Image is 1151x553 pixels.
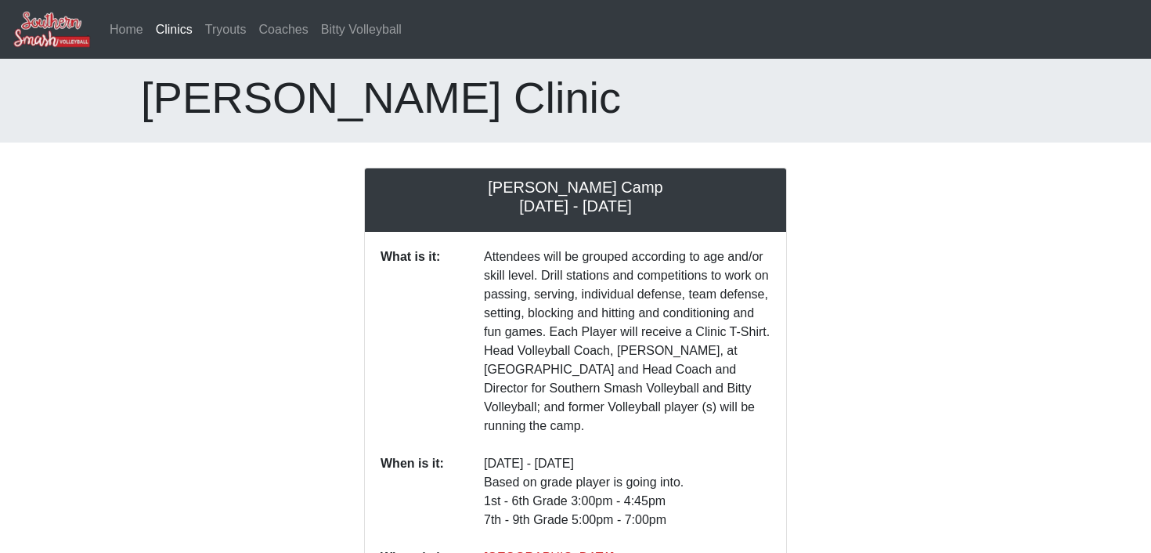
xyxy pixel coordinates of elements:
[253,14,315,45] a: Coaches
[13,10,91,49] img: Southern Smash Volleyball
[141,71,1010,124] h1: [PERSON_NAME] Clinic
[315,14,408,45] a: Bitty Volleyball
[199,14,253,45] a: Tryouts
[150,14,199,45] a: Clinics
[369,454,472,548] dt: When is it:
[103,14,150,45] a: Home
[484,454,770,530] p: [DATE] - [DATE] Based on grade player is going into. 1st - 6th Grade 3:00pm - 4:45pm 7th - 9th Gr...
[369,248,472,454] dt: What is it:
[484,248,770,436] p: Attendees will be grouped according to age and/or skill level. Drill stations and competitions to...
[381,178,770,215] h5: [PERSON_NAME] Camp [DATE] - [DATE]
